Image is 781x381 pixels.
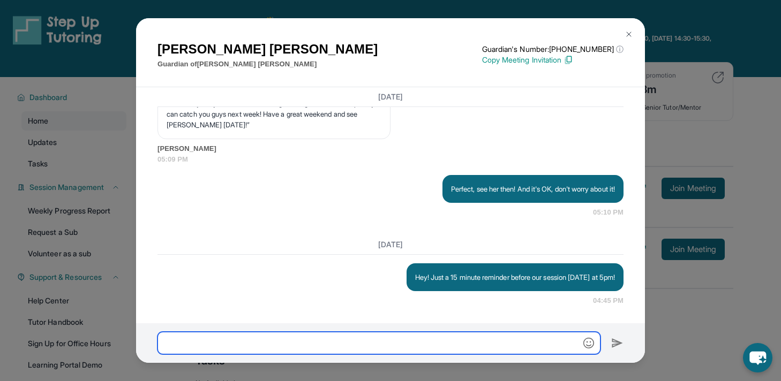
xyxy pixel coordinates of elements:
p: Liked “Hey sorry but I have something to do right after this! Hopefully I can catch you guys next... [167,98,381,130]
img: Copy Icon [564,55,573,65]
span: 05:09 PM [157,154,624,165]
p: Perfect, see her then! And it's OK, don't worry about it! [451,184,615,194]
h3: [DATE] [157,239,624,250]
h1: [PERSON_NAME] [PERSON_NAME] [157,40,378,59]
p: Hey! Just a 15 minute reminder before our session [DATE] at 5pm! [415,272,615,283]
p: Copy Meeting Invitation [482,55,624,65]
span: 04:45 PM [593,295,624,306]
img: Emoji [583,338,594,348]
img: Close Icon [625,30,633,39]
p: Guardian of [PERSON_NAME] [PERSON_NAME] [157,59,378,70]
span: [PERSON_NAME] [157,143,624,154]
button: chat-button [743,343,772,372]
img: Send icon [611,337,624,349]
p: Guardian's Number: [PHONE_NUMBER] [482,44,624,55]
span: ⓘ [616,44,624,55]
span: 05:10 PM [593,207,624,218]
h3: [DATE] [157,92,624,102]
